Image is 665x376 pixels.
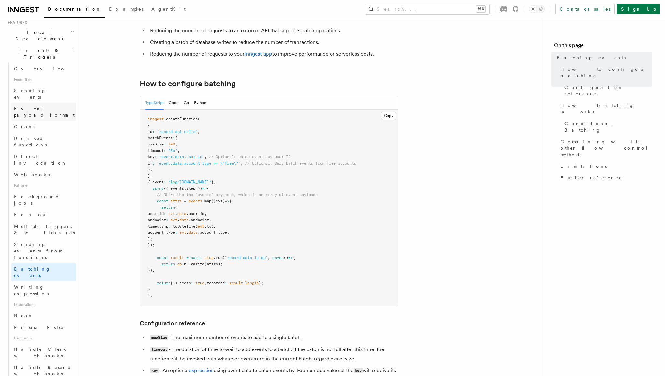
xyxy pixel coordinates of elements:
[48,6,101,12] span: Documentation
[557,54,626,61] span: Batching events
[175,136,177,140] span: {
[11,209,76,220] a: Fan out
[164,186,184,191] span: ({ events
[177,262,182,266] span: db
[177,218,180,222] span: .
[180,230,186,235] span: evt
[189,218,209,222] span: .endpoint
[211,180,213,184] span: }
[150,368,159,373] code: key
[148,293,152,298] span: );
[147,2,190,17] a: AgentKit
[11,281,76,299] a: Writing expression
[189,367,214,373] a: expression
[14,88,46,100] span: Sending events
[11,180,76,191] span: Patterns
[168,142,175,146] span: 100
[259,281,263,285] span: };
[164,117,198,121] span: .createFunction
[150,347,168,352] code: timeout
[157,199,168,203] span: const
[44,2,105,18] a: Documentation
[225,281,227,285] span: :
[148,161,152,166] span: if
[11,85,76,103] a: Sending events
[11,63,76,74] a: Overview
[157,281,170,285] span: return
[170,255,184,260] span: result
[14,106,75,118] span: Event payload format
[5,45,76,63] button: Events & Triggers
[168,211,175,216] span: evt
[354,368,363,373] code: key
[173,136,175,140] span: :
[180,218,189,222] span: data
[148,224,168,229] span: timestamp
[11,121,76,133] a: Crons
[148,345,398,363] li: - The duration of time to wait to add events to a batch. If the batch is not full after this time...
[148,167,150,172] span: }
[558,160,652,172] a: Limitations
[245,281,259,285] span: length
[558,136,652,160] a: Combining with other flow control methods
[189,230,198,235] span: data
[194,96,206,110] button: Python
[184,186,186,191] span: ,
[152,186,164,191] span: async
[11,151,76,169] a: Direct invocation
[191,255,202,260] span: await
[202,199,211,203] span: .map
[148,218,166,222] span: endpoint
[148,38,398,47] li: Creating a batch of database writes to reduce the number of transactions.
[157,192,318,197] span: // NOTE: Use the `events` argument, which is an array of event payloads
[148,243,155,247] span: });
[148,129,152,134] span: id
[11,263,76,281] a: Batching events
[14,266,50,278] span: Batching events
[148,142,164,146] span: maxSize
[166,218,168,222] span: :
[159,155,204,159] span: "event.data.user_id"
[211,199,225,203] span: ((evt)
[168,180,211,184] span: "log/[DOMAIN_NAME]"
[204,262,223,266] span: (attrs);
[213,180,216,184] span: ,
[284,255,288,260] span: ()
[161,205,175,209] span: return
[175,211,177,216] span: .
[5,47,71,60] span: Events & Triggers
[11,133,76,151] a: Delayed functions
[150,167,152,172] span: ,
[161,262,175,266] span: return
[152,129,155,134] span: :
[195,281,204,285] span: true
[5,20,27,25] span: Features
[11,103,76,121] a: Event payload format
[14,325,64,330] span: Prisma Pulse
[365,4,489,14] button: Search...⌘K
[11,333,76,343] span: Use cases
[272,255,284,260] span: async
[14,154,67,166] span: Direct invocation
[182,262,204,266] span: .bulkWrite
[148,174,150,178] span: }
[245,161,356,166] span: // Optional: Only batch events from free accounts
[11,343,76,361] a: Handle Clerk webhooks
[213,224,216,229] span: ,
[476,6,485,12] kbd: ⌘K
[198,230,227,235] span: .account_type
[170,199,182,203] span: attrs
[204,281,207,285] span: ,
[164,180,166,184] span: :
[529,5,545,13] button: Toggle dark mode
[227,230,229,235] span: ,
[11,74,76,85] span: Essentials
[207,281,225,285] span: recorded
[105,2,147,17] a: Examples
[11,310,76,321] a: Neon
[148,155,155,159] span: key
[14,136,47,147] span: Delayed functions
[11,239,76,263] a: Sending events from functions
[202,186,207,191] span: =>
[558,100,652,118] a: How batching works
